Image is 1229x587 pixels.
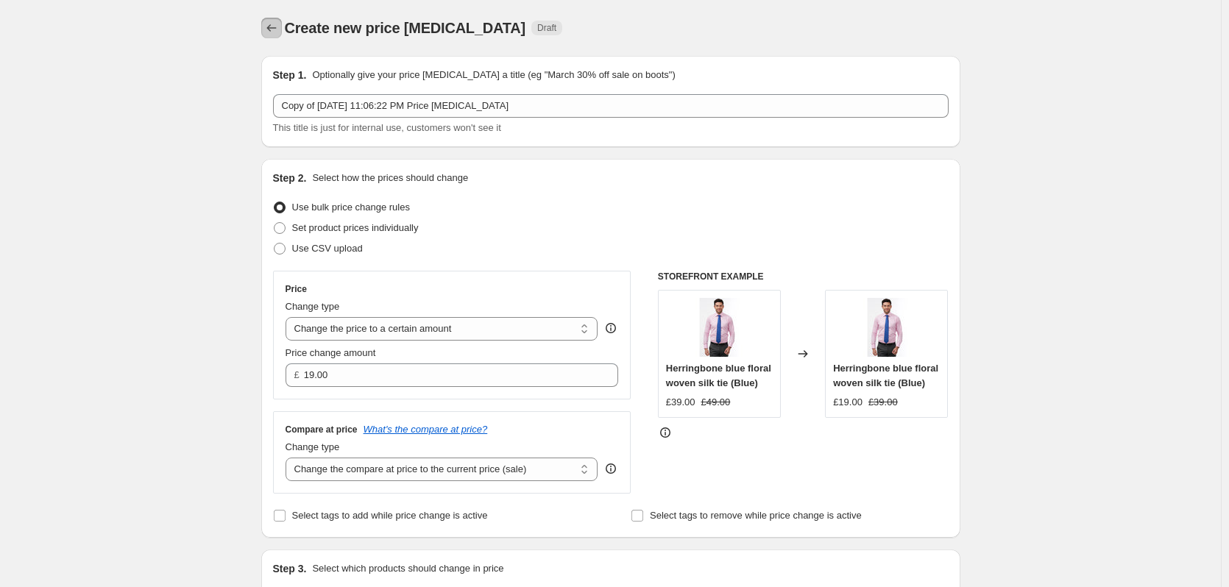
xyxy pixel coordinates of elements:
strike: £39.00 [868,395,898,410]
img: RK_02028_80x.jpg [857,298,916,357]
p: Optionally give your price [MEDICAL_DATA] a title (eg "March 30% off sale on boots") [312,68,675,82]
span: Select tags to remove while price change is active [650,510,862,521]
span: Use bulk price change rules [292,202,410,213]
span: Herringbone blue floral woven silk tie (Blue) [833,363,938,388]
button: Price change jobs [261,18,282,38]
span: This title is just for internal use, customers won't see it [273,122,501,133]
h2: Step 2. [273,171,307,185]
span: Use CSV upload [292,243,363,254]
div: help [603,321,618,335]
span: Set product prices individually [292,222,419,233]
h3: Price [286,283,307,295]
p: Select which products should change in price [312,561,503,576]
h3: Compare at price [286,424,358,435]
span: Select tags to add while price change is active [292,510,488,521]
span: Herringbone blue floral woven silk tie (Blue) [666,363,771,388]
strike: £49.00 [701,395,731,410]
div: help [603,461,618,476]
input: 80.00 [304,363,596,387]
span: Create new price [MEDICAL_DATA] [285,20,526,36]
input: 30% off holiday sale [273,94,949,118]
h2: Step 1. [273,68,307,82]
span: Price change amount [286,347,376,358]
p: Select how the prices should change [312,171,468,185]
h2: Step 3. [273,561,307,576]
span: Change type [286,441,340,452]
span: £ [294,369,300,380]
span: Draft [537,22,556,34]
img: RK_02028_80x.jpg [690,298,748,357]
button: What's the compare at price? [364,424,488,435]
div: £39.00 [666,395,695,410]
h6: STOREFRONT EXAMPLE [658,271,949,282]
span: Change type [286,301,340,312]
div: £19.00 [833,395,863,410]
